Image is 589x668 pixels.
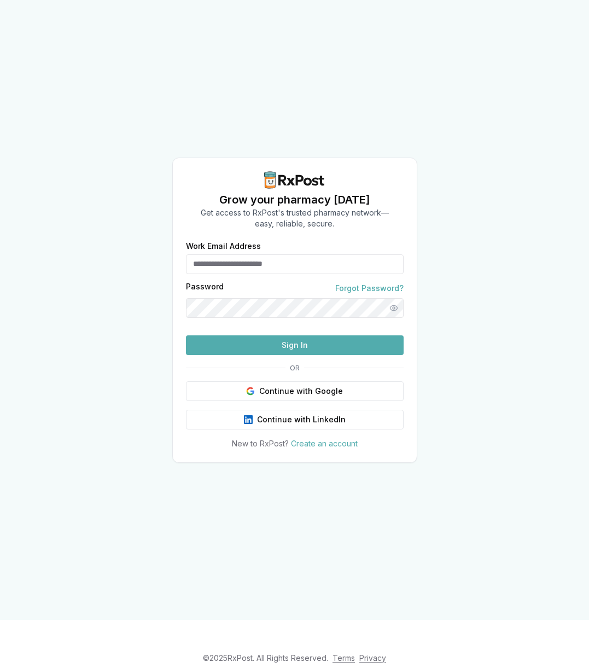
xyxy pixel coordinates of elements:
button: Continue with LinkedIn [186,410,404,429]
a: Forgot Password? [335,283,404,294]
h1: Grow your pharmacy [DATE] [201,192,389,207]
a: Terms [333,653,355,663]
a: Privacy [359,653,386,663]
label: Work Email Address [186,242,404,250]
img: Google [246,387,255,396]
button: Show password [384,298,404,318]
button: Sign In [186,335,404,355]
img: LinkedIn [244,415,253,424]
label: Password [186,283,224,294]
button: Continue with Google [186,381,404,401]
p: Get access to RxPost's trusted pharmacy network— easy, reliable, secure. [201,207,389,229]
img: RxPost Logo [260,171,330,189]
span: OR [285,364,304,373]
a: Create an account [291,439,358,448]
span: New to RxPost? [232,439,289,448]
